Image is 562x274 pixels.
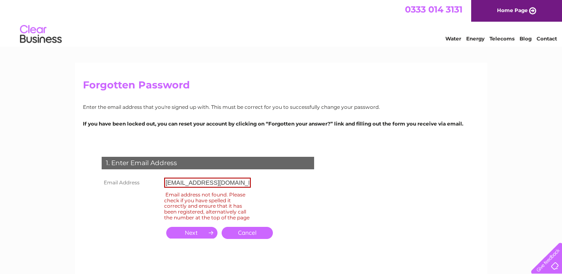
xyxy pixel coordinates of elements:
[20,22,62,47] img: logo.png
[466,35,485,42] a: Energy
[537,35,557,42] a: Contact
[490,35,515,42] a: Telecoms
[100,176,162,190] th: Email Address
[83,79,480,95] h2: Forgotten Password
[520,35,532,42] a: Blog
[164,190,251,222] div: Email address not found. Please check if you have spelled it correctly and ensure that it has bee...
[83,103,480,111] p: Enter the email address that you're signed up with. This must be correct for you to successfully ...
[405,4,462,15] a: 0333 014 3131
[102,157,314,169] div: 1. Enter Email Address
[85,5,478,40] div: Clear Business is a trading name of Verastar Limited (registered in [GEOGRAPHIC_DATA] No. 3667643...
[445,35,461,42] a: Water
[83,120,480,128] p: If you have been locked out, you can reset your account by clicking on “Forgotten your answer?” l...
[222,227,273,239] a: Cancel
